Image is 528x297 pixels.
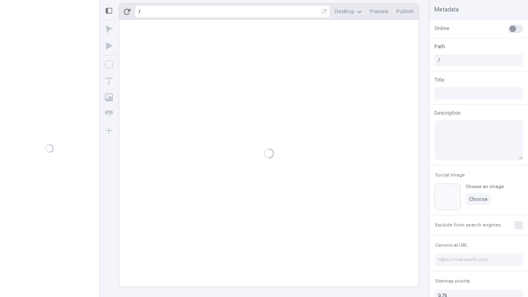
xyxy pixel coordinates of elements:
button: Button [101,106,116,121]
span: Canonical URL [435,242,468,248]
button: Image [101,90,116,105]
span: Preview [370,8,388,15]
div: / [139,8,141,15]
span: Publish [396,8,414,15]
span: Title [434,76,444,84]
button: Choose [466,193,491,205]
span: Path [434,43,445,50]
span: Online [434,25,449,32]
span: Social Image [435,172,465,178]
span: Desktop [335,8,354,15]
button: Publish [393,5,417,18]
button: Box [101,57,116,72]
button: Social Image [434,170,467,180]
div: Choose an image [466,184,504,190]
span: Description [434,109,461,117]
span: Sitemap priority [435,278,470,284]
span: Choose [469,196,488,203]
button: Canonical URL [434,240,469,250]
input: https://makeswift.com [434,254,523,266]
button: Sitemap priority [434,276,471,286]
button: Exclude from search engines [434,220,502,230]
button: Preview [367,5,391,18]
button: Desktop [332,5,365,18]
button: Text [101,73,116,88]
span: Exclude from search engines [435,222,501,228]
